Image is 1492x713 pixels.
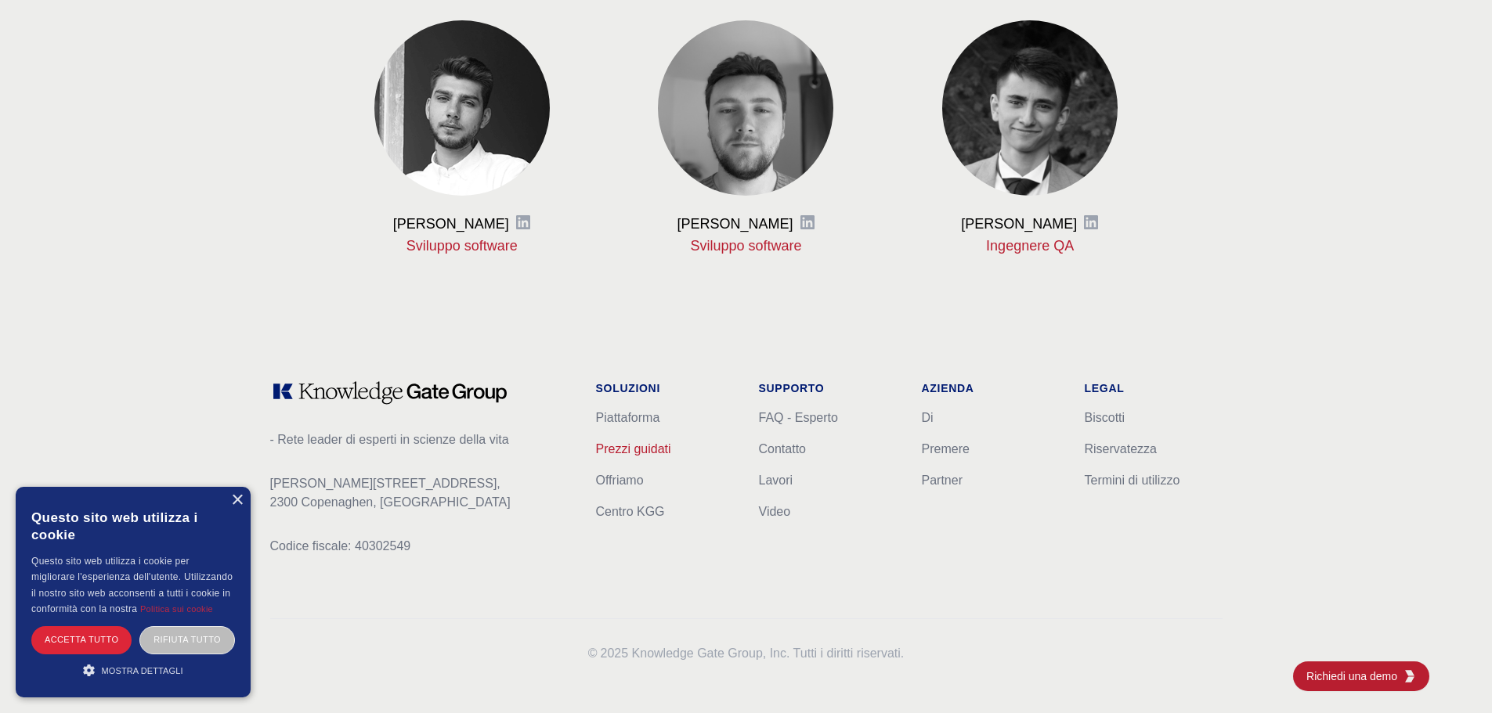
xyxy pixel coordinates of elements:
div: Mostra dettagli [31,662,235,678]
font: Mostra dettagli [102,666,183,675]
font: × [231,487,244,512]
a: Lavori [759,474,793,487]
div: Rifiuta tutto [139,626,235,654]
a: Premere [922,442,970,456]
a: Piattaforma [596,411,660,424]
font: Soluzioni [596,382,661,394]
font: Codice fiscale: 40302549 [270,539,411,553]
font: [PERSON_NAME] [677,216,793,232]
a: Contatto [759,442,806,456]
a: Prezzi guidati [596,442,671,456]
div: Chat widget [1414,638,1492,713]
font: 2300 Copenaghen, [GEOGRAPHIC_DATA] [270,495,511,509]
iframe: Widget di chat [1414,638,1492,713]
font: [PERSON_NAME] [393,216,509,232]
a: Di [922,411,934,424]
div: Accetta tutto [31,626,132,654]
img: Viktor Dzhyranov [374,20,550,196]
font: Richiedi una demo [1306,670,1397,682]
font: Supporto [759,382,825,394]
font: Ingegnere QA [986,238,1074,254]
a: Centro KGG [596,505,665,518]
a: Termini di utilizzo [1085,474,1180,487]
font: Accetta tutto [45,635,118,644]
font: - Rete leader di esperti in scienze della vita [270,433,509,446]
font: Questo sito web utilizza i cookie [31,510,198,542]
a: FAQ - Esperto [759,411,838,424]
a: Riservatezza [1085,442,1157,456]
a: Video [759,505,791,518]
font: 2025 Knowledge Gate Group, Inc. Tutti i diritti riservati. [601,646,905,660]
a: Offriamo [596,474,644,487]
a: Biscotti [1085,411,1125,424]
font: Rifiuta tutto [154,635,221,644]
font: © [588,646,598,660]
font: Sviluppo software [690,238,801,254]
img: Otabek Ismailkhodzhaiev [942,20,1118,196]
a: Richiedi una demoKGG [1293,661,1429,691]
a: Politica sui cookie [140,604,213,614]
a: Partner [922,474,963,487]
font: Sviluppo software [406,238,518,254]
img: KGG [1403,670,1416,682]
font: Legal [1085,382,1125,394]
div: Vicino [231,495,243,506]
font: Questo sito web utilizza i cookie per migliorare l'esperienza dell'utente. Utilizzando il nostro ... [31,556,233,614]
font: Azienda [922,382,974,394]
font: [PERSON_NAME][STREET_ADDRESS], [270,477,500,490]
font: [PERSON_NAME] [961,216,1077,232]
img: Anatolii Kovalchuk [658,20,833,196]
